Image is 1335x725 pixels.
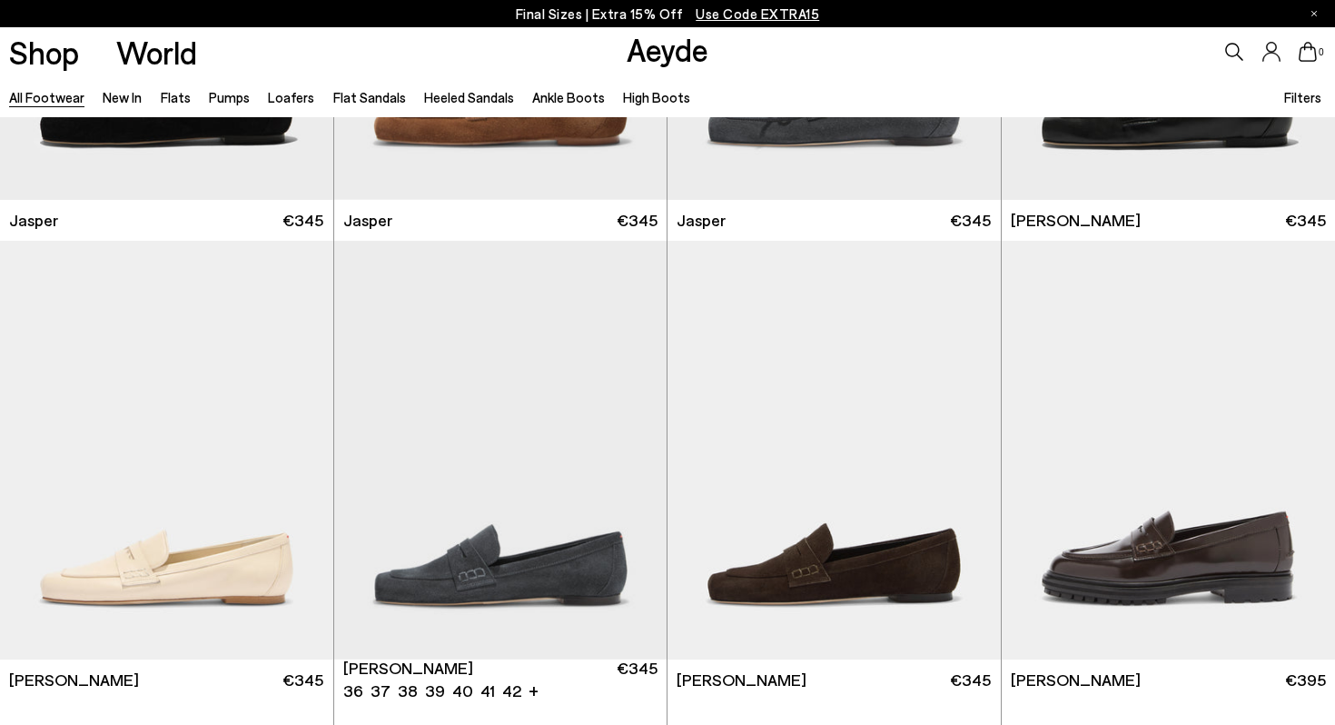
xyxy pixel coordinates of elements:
span: Filters [1284,89,1321,105]
a: Next slide Previous slide [334,241,667,660]
li: 37 [371,680,391,702]
a: New In [103,89,142,105]
span: [PERSON_NAME] [9,669,139,691]
span: Jasper [9,209,58,232]
span: €345 [617,657,658,702]
a: All Footwear [9,89,84,105]
a: Flats [161,89,191,105]
span: €395 [1285,669,1326,691]
span: [PERSON_NAME] [1011,209,1141,232]
a: Jasper €345 [334,200,667,241]
ul: variant [343,680,516,702]
a: Loafers [268,89,314,105]
span: Navigate to /collections/ss25-final-sizes [696,5,819,22]
span: €345 [950,669,991,691]
li: 41 [480,680,495,702]
img: Lana Suede Loafers [667,241,1001,660]
span: [PERSON_NAME] [677,669,806,691]
span: €345 [1285,209,1326,232]
span: €345 [617,209,658,232]
span: Jasper [677,209,726,232]
img: Lana Suede Loafers [334,241,667,660]
span: Jasper [343,209,392,232]
a: Flat Sandals [333,89,406,105]
span: €345 [282,209,323,232]
a: Ankle Boots [532,89,605,105]
a: Heeled Sandals [424,89,514,105]
span: 0 [1317,47,1326,57]
span: [PERSON_NAME] [343,657,473,680]
p: Final Sizes | Extra 15% Off [516,3,820,25]
a: [PERSON_NAME] €345 [667,660,1001,700]
a: Jasper €345 [667,200,1001,241]
a: High Boots [623,89,690,105]
li: 38 [398,680,418,702]
div: 1 / 6 [334,241,667,660]
a: 0 [1299,42,1317,62]
a: Pumps [209,89,250,105]
li: 42 [502,680,521,702]
a: [PERSON_NAME] 36 37 38 39 40 41 42 + €345 [334,660,667,700]
li: + [529,678,539,702]
a: Aeyde [627,30,708,68]
span: [PERSON_NAME] [1011,669,1141,691]
span: €345 [282,669,323,691]
span: €345 [950,209,991,232]
li: 39 [425,680,445,702]
a: World [116,36,197,68]
li: 40 [452,680,473,702]
li: 36 [343,680,363,702]
a: Shop [9,36,79,68]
